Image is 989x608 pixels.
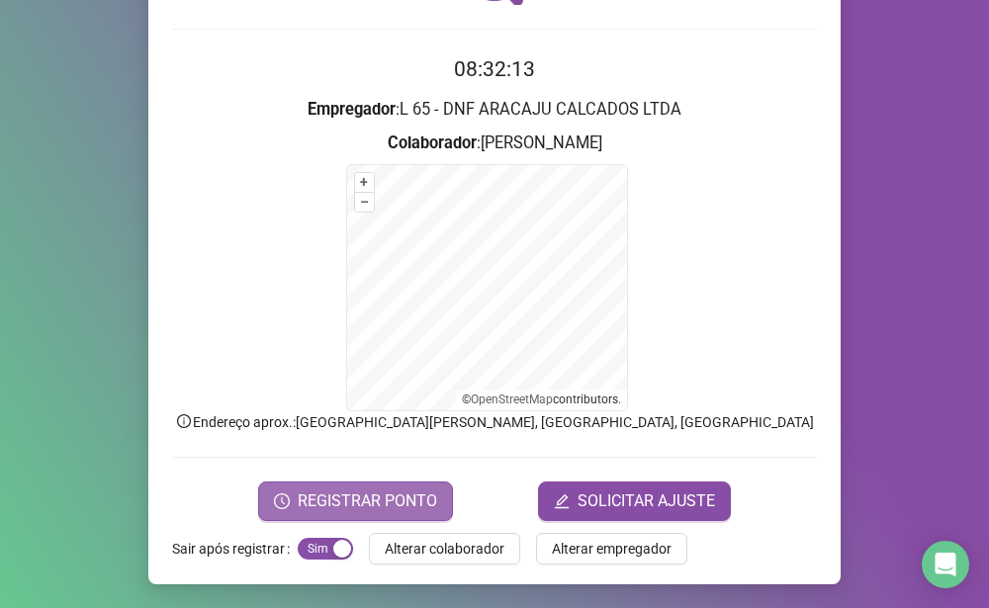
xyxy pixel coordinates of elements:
[578,489,715,513] span: SOLICITAR AJUSTE
[538,481,731,521] button: editSOLICITAR AJUSTE
[172,130,817,156] h3: : [PERSON_NAME]
[462,392,621,406] li: © contributors.
[454,57,535,81] time: 08:32:13
[355,193,374,212] button: –
[552,538,672,560] span: Alterar empregador
[471,392,553,406] a: OpenStreetMap
[388,133,477,152] strong: Colaborador
[385,538,504,560] span: Alterar colaborador
[554,493,570,509] span: edit
[922,541,969,588] div: Open Intercom Messenger
[274,493,290,509] span: clock-circle
[536,533,687,565] button: Alterar empregador
[258,481,453,521] button: REGISTRAR PONTO
[298,489,437,513] span: REGISTRAR PONTO
[355,173,374,192] button: +
[172,533,298,565] label: Sair após registrar
[175,412,193,430] span: info-circle
[172,97,817,123] h3: : L 65 - DNF ARACAJU CALCADOS LTDA
[308,100,396,119] strong: Empregador
[369,533,520,565] button: Alterar colaborador
[172,411,817,433] p: Endereço aprox. : [GEOGRAPHIC_DATA][PERSON_NAME], [GEOGRAPHIC_DATA], [GEOGRAPHIC_DATA]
